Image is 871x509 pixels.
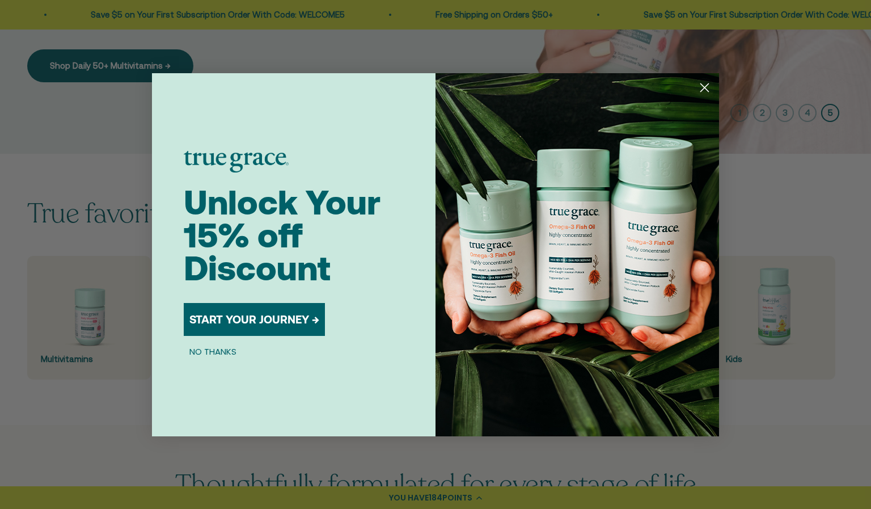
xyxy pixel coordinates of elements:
[184,183,380,288] span: Unlock Your 15% off Discount
[435,73,719,436] img: 098727d5-50f8-4f9b-9554-844bb8da1403.jpeg
[184,345,242,359] button: NO THANKS
[184,151,289,173] img: logo placeholder
[184,303,325,336] button: START YOUR JOURNEY →
[695,78,714,98] button: Close dialog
